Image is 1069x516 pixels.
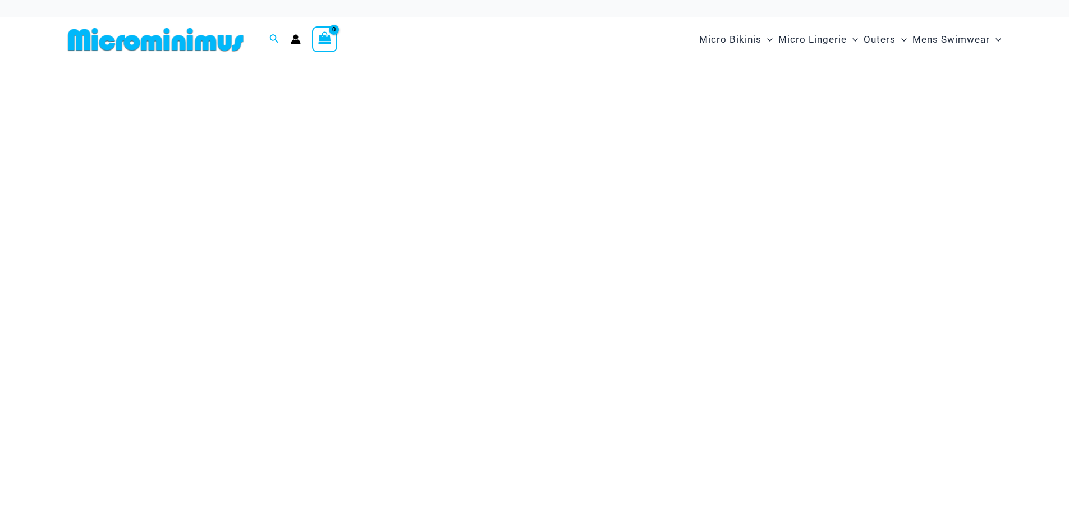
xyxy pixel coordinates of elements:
[312,26,338,52] a: View Shopping Cart, empty
[896,25,907,54] span: Menu Toggle
[912,25,990,54] span: Mens Swimwear
[761,25,773,54] span: Menu Toggle
[63,27,248,52] img: MM SHOP LOGO FLAT
[695,21,1006,58] nav: Site Navigation
[696,22,776,57] a: Micro BikinisMenu ToggleMenu Toggle
[291,34,301,44] a: Account icon link
[990,25,1001,54] span: Menu Toggle
[699,25,761,54] span: Micro Bikinis
[778,25,847,54] span: Micro Lingerie
[861,22,910,57] a: OutersMenu ToggleMenu Toggle
[776,22,861,57] a: Micro LingerieMenu ToggleMenu Toggle
[910,22,1004,57] a: Mens SwimwearMenu ToggleMenu Toggle
[864,25,896,54] span: Outers
[269,33,279,47] a: Search icon link
[847,25,858,54] span: Menu Toggle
